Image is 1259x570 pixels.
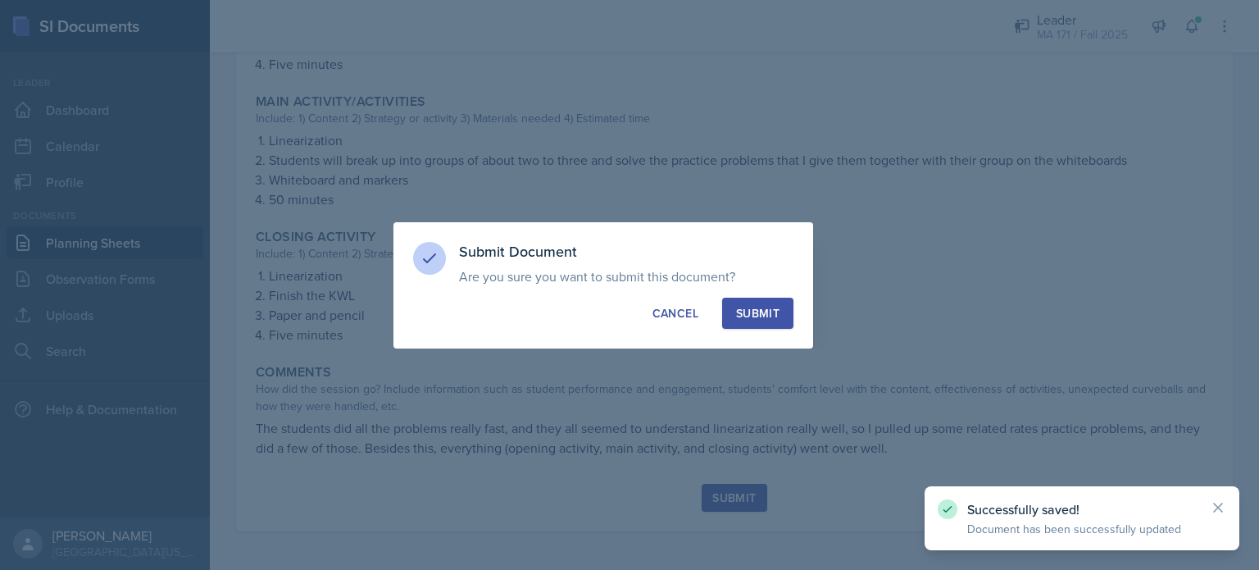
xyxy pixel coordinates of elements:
[736,305,779,321] div: Submit
[722,298,793,329] button: Submit
[639,298,712,329] button: Cancel
[459,268,793,285] p: Are you sure you want to submit this document?
[967,501,1197,518] p: Successfully saved!
[652,305,698,321] div: Cancel
[459,242,793,262] h3: Submit Document
[967,521,1197,537] p: Document has been successfully updated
